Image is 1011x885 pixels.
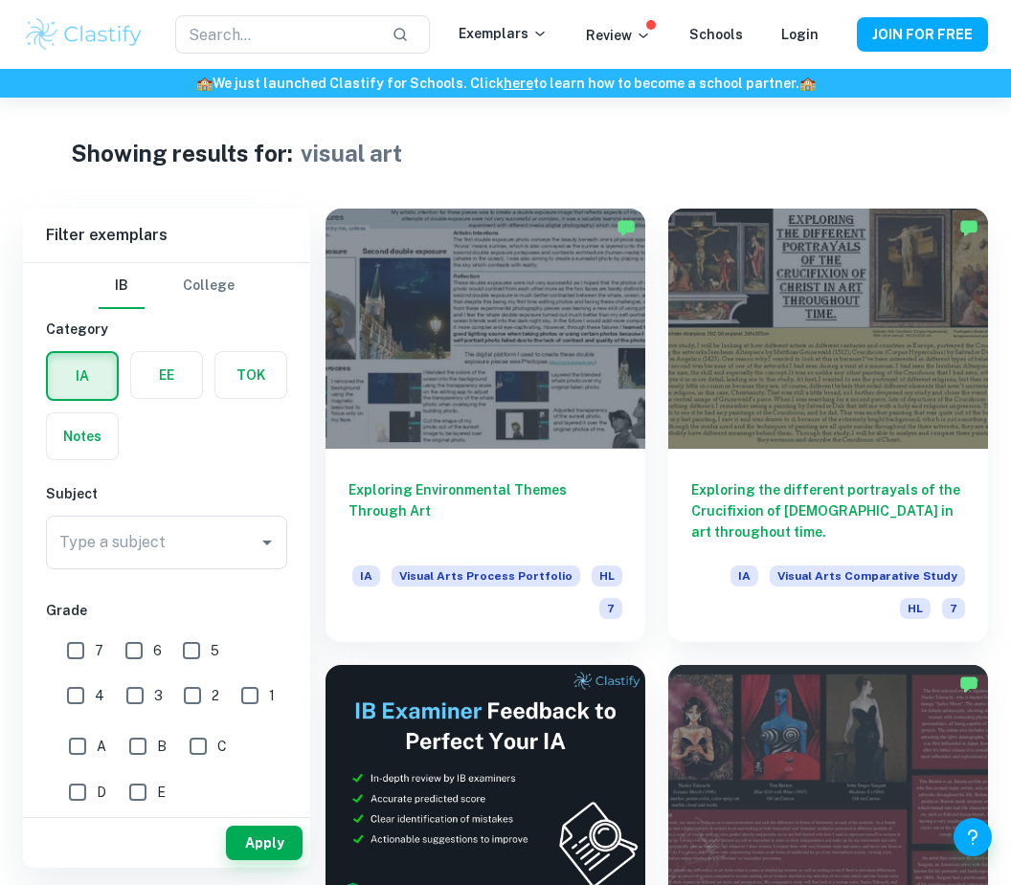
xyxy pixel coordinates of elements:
[99,263,145,309] button: IB
[99,263,235,309] div: Filter type choice
[95,640,103,661] span: 7
[691,479,965,542] h6: Exploring the different portrayals of the Crucifixion of [DEMOGRAPHIC_DATA] in art throughout time.
[217,736,227,757] span: C
[46,600,287,621] h6: Grade
[954,818,992,856] button: Help and Feedback
[157,782,166,803] span: E
[46,319,287,340] h6: Category
[668,209,988,642] a: Exploring the different portrayals of the Crucifixion of [DEMOGRAPHIC_DATA] in art throughout tim...
[254,529,281,556] button: Open
[781,27,819,42] a: Login
[586,25,651,46] p: Review
[959,218,978,237] img: Marked
[48,353,117,399] button: IA
[226,826,303,860] button: Apply
[183,263,235,309] button: College
[352,565,380,586] span: IA
[97,782,106,803] span: D
[301,136,402,170] h1: visual art
[215,352,286,398] button: TOK
[196,76,213,91] span: 🏫
[212,685,219,706] span: 2
[71,136,293,170] h1: Showing results for:
[504,76,533,91] a: here
[959,675,978,694] img: Marked
[175,15,376,54] input: Search...
[23,209,310,262] h6: Filter exemplars
[46,483,287,504] h6: Subject
[730,565,758,586] span: IA
[348,479,622,542] h6: Exploring Environmental Themes Through Art
[269,685,275,706] span: 1
[857,17,988,52] button: JOIN FOR FREE
[770,565,965,586] span: Visual Arts Comparative Study
[131,352,202,398] button: EE
[326,209,645,642] a: Exploring Environmental Themes Through ArtIAVisual Arts Process PortfolioHL7
[47,413,118,459] button: Notes
[392,565,580,586] span: Visual Arts Process Portfolio
[23,15,145,54] img: Clastify logo
[154,685,163,706] span: 3
[157,736,167,757] span: B
[211,640,219,661] span: 5
[153,640,162,661] span: 6
[592,565,622,586] span: HL
[4,73,1007,94] h6: We just launched Clastify for Schools. Click to learn how to become a school partner.
[97,736,106,757] span: A
[617,218,636,237] img: Marked
[599,598,622,619] span: 7
[95,685,104,706] span: 4
[799,76,816,91] span: 🏫
[942,598,965,619] span: 7
[689,27,743,42] a: Schools
[459,23,548,44] p: Exemplars
[900,598,931,619] span: HL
